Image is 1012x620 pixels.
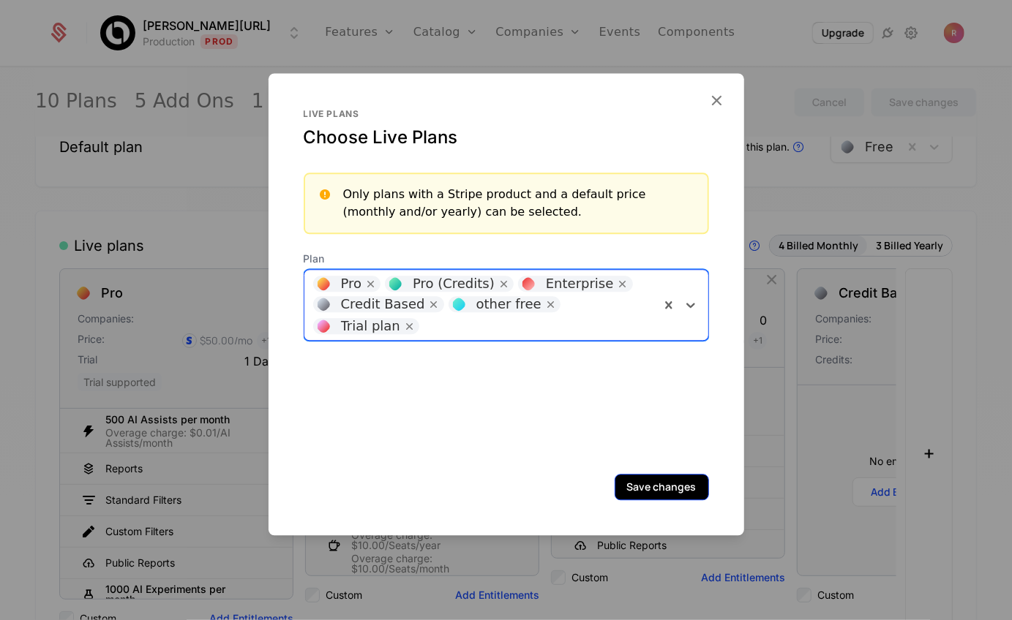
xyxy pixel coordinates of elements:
button: Save changes [615,474,709,500]
div: Remove [object Object] [495,276,514,292]
div: Remove [object Object] [425,296,444,312]
div: Remove [object Object] [541,296,561,312]
div: Credit Based [341,298,425,311]
div: Live plans [304,108,709,120]
div: Choose Live Plans [304,126,709,149]
div: Trial plan [341,320,400,333]
div: Remove [object Object] [614,276,633,292]
div: Pro [341,277,362,290]
span: Plan [304,252,709,266]
div: Enterprise [546,277,614,290]
div: Remove [object Object] [361,276,381,292]
div: Pro (Credits) [413,277,495,290]
div: Only plans with a Stripe product and a default price (monthly and/or yearly) can be selected. [343,186,696,221]
div: Remove [object Object] [400,318,419,334]
div: other free [476,298,541,311]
